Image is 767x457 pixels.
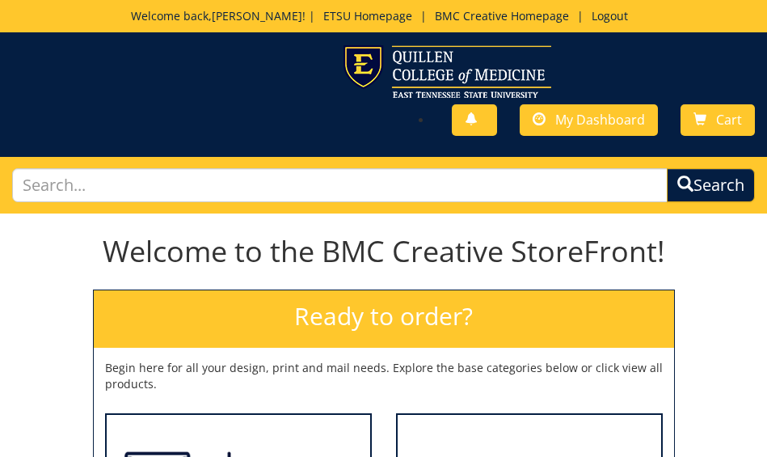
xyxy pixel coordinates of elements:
[315,8,420,23] a: ETSU Homepage
[716,111,742,129] span: Cart
[667,168,755,203] button: Search
[555,111,645,129] span: My Dashboard
[520,104,658,136] a: My Dashboard
[12,168,668,203] input: Search...
[105,360,663,392] p: Begin here for all your design, print and mail needs. Explore the base categories below or click ...
[76,8,691,24] p: Welcome back, ! | | |
[94,290,674,348] h2: Ready to order?
[343,45,551,98] img: ETSU logo
[93,235,675,268] h1: Welcome to the BMC Creative StoreFront!
[427,8,577,23] a: BMC Creative Homepage
[584,8,636,23] a: Logout
[681,104,755,136] a: Cart
[212,8,302,23] a: [PERSON_NAME]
